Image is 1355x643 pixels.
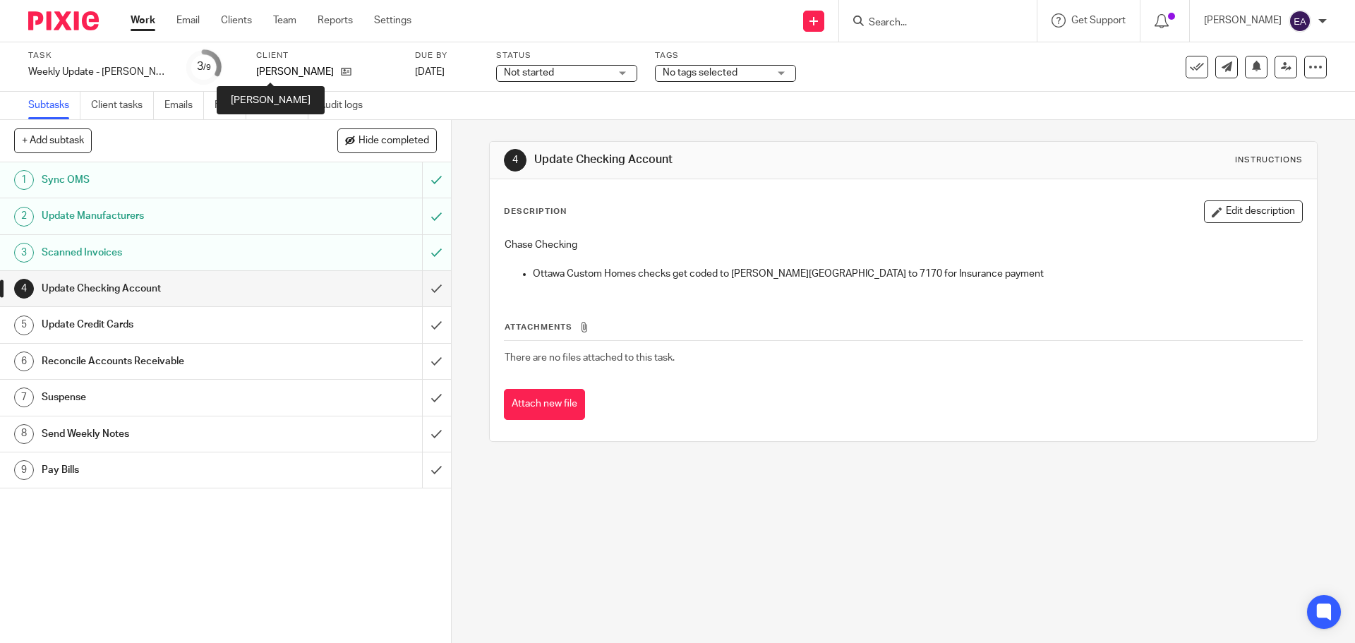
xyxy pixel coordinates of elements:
[257,92,308,119] a: Notes (0)
[505,323,572,331] span: Attachments
[14,279,34,299] div: 4
[28,11,99,30] img: Pixie
[131,13,155,28] a: Work
[42,278,286,299] h1: Update Checking Account
[42,351,286,372] h1: Reconcile Accounts Receivable
[273,13,296,28] a: Team
[504,206,567,217] p: Description
[42,314,286,335] h1: Update Credit Cards
[14,243,34,263] div: 3
[42,242,286,263] h1: Scanned Invoices
[28,65,169,79] div: Weekly Update - Johnston
[534,152,934,167] h1: Update Checking Account
[28,50,169,61] label: Task
[505,238,1301,252] p: Chase Checking
[1204,13,1282,28] p: [PERSON_NAME]
[203,64,211,71] small: /9
[215,92,246,119] a: Files
[14,351,34,371] div: 6
[337,128,437,152] button: Hide completed
[14,424,34,444] div: 8
[1235,155,1303,166] div: Instructions
[14,387,34,407] div: 7
[14,128,92,152] button: + Add subtask
[1204,200,1303,223] button: Edit description
[1289,10,1311,32] img: svg%3E
[221,13,252,28] a: Clients
[415,67,445,77] span: [DATE]
[14,170,34,190] div: 1
[28,92,80,119] a: Subtasks
[655,50,796,61] label: Tags
[504,68,554,78] span: Not started
[164,92,204,119] a: Emails
[319,92,373,119] a: Audit logs
[42,423,286,445] h1: Send Weekly Notes
[14,460,34,480] div: 9
[504,389,585,421] button: Attach new file
[318,13,353,28] a: Reports
[28,65,169,79] div: Weekly Update - [PERSON_NAME]
[415,50,478,61] label: Due by
[42,459,286,481] h1: Pay Bills
[256,65,334,79] p: [PERSON_NAME]
[176,13,200,28] a: Email
[197,59,211,75] div: 3
[359,136,429,147] span: Hide completed
[256,50,397,61] label: Client
[867,17,994,30] input: Search
[14,207,34,227] div: 2
[42,169,286,191] h1: Sync OMS
[505,353,675,363] span: There are no files attached to this task.
[42,387,286,408] h1: Suspense
[496,50,637,61] label: Status
[14,316,34,335] div: 5
[663,68,737,78] span: No tags selected
[1071,16,1126,25] span: Get Support
[42,205,286,227] h1: Update Manufacturers
[533,267,1301,281] p: Ottawa Custom Homes checks get coded to [PERSON_NAME][GEOGRAPHIC_DATA] to 7170 for Insurance payment
[91,92,154,119] a: Client tasks
[504,149,526,172] div: 4
[374,13,411,28] a: Settings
